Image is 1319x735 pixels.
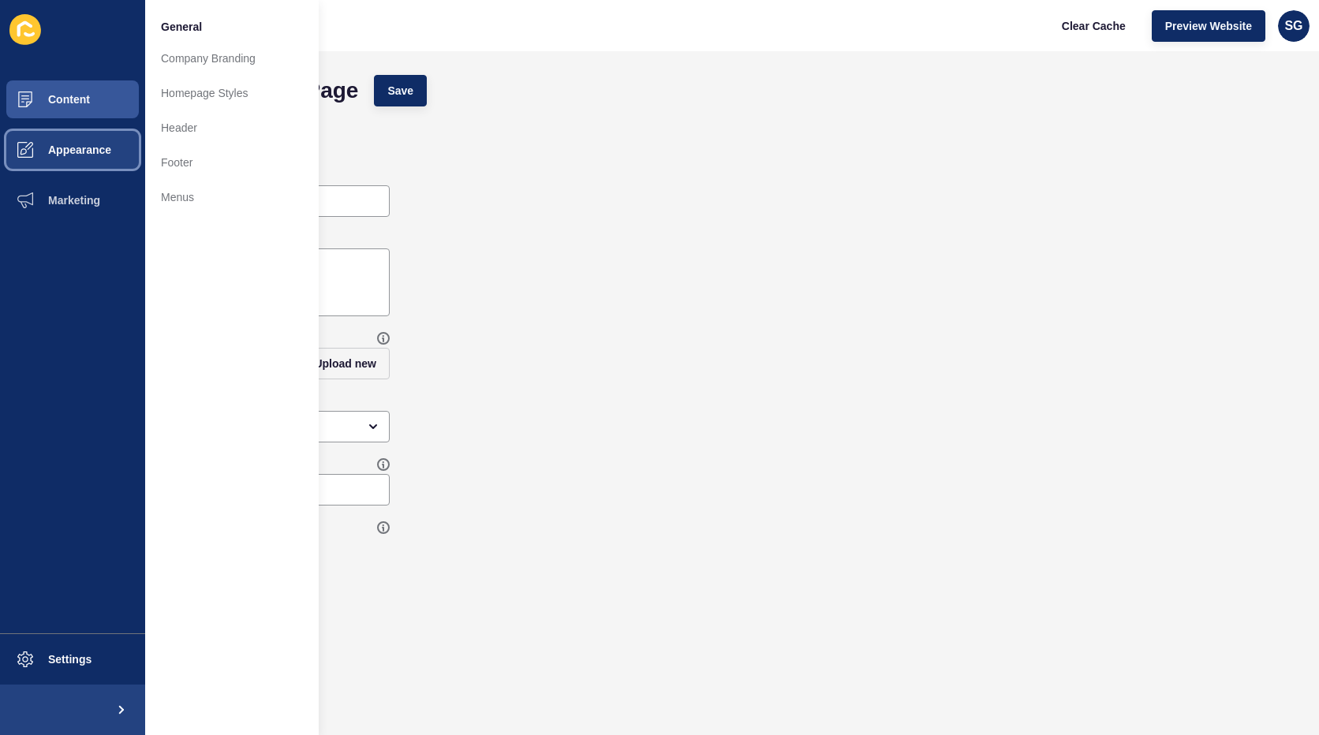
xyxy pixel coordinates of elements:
[387,83,413,99] span: Save
[145,41,319,76] a: Company Branding
[1048,10,1139,42] button: Clear Cache
[1062,18,1126,34] span: Clear Cache
[1152,10,1265,42] button: Preview Website
[1284,18,1302,34] span: SG
[145,180,319,215] a: Menus
[314,356,376,371] span: Upload new
[301,348,390,379] button: Upload new
[145,110,319,145] a: Header
[145,145,319,180] a: Footer
[145,76,319,110] a: Homepage Styles
[374,75,427,106] button: Save
[1165,18,1252,34] span: Preview Website
[161,19,202,35] span: General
